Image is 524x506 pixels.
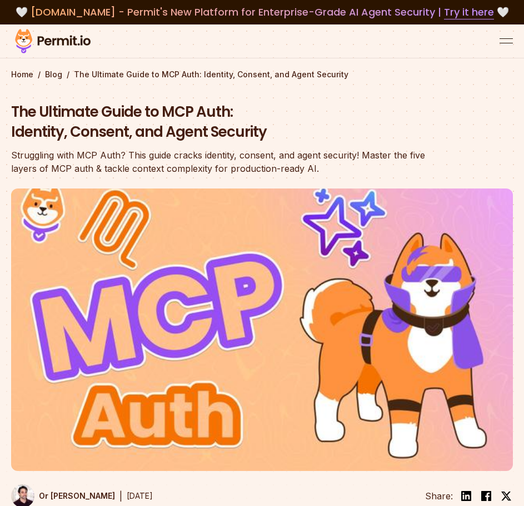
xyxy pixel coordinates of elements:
[480,489,493,503] img: facebook
[11,102,438,142] h1: The Ultimate Guide to MCP Auth: Identity, Consent, and Agent Security
[501,490,512,502] img: twitter
[425,489,453,503] li: Share:
[11,69,513,80] div: / /
[11,27,94,56] img: Permit logo
[11,188,513,471] img: The Ultimate Guide to MCP Auth: Identity, Consent, and Agent Security
[11,69,33,80] a: Home
[444,5,494,19] a: Try it here
[127,491,153,500] time: [DATE]
[11,4,513,20] div: 🤍 🤍
[45,69,62,80] a: Blog
[500,34,513,48] button: open menu
[119,489,122,503] div: |
[31,5,494,19] span: [DOMAIN_NAME] - Permit's New Platform for Enterprise-Grade AI Agent Security |
[11,148,438,175] div: Struggling with MCP Auth? This guide cracks identity, consent, and agent security! Master the fiv...
[39,490,115,502] p: Or [PERSON_NAME]
[460,489,473,503] img: linkedin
